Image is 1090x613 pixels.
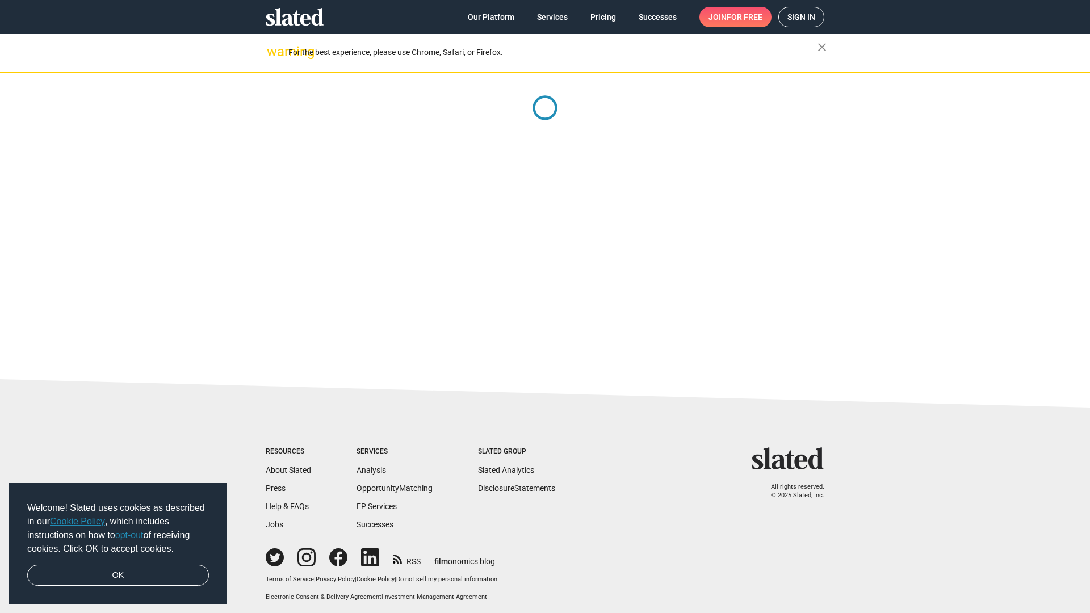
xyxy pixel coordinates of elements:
[288,45,817,60] div: For the best experience, please use Chrome, Safari, or Firefox.
[630,7,686,27] a: Successes
[266,576,314,583] a: Terms of Service
[396,576,497,584] button: Do not sell my personal information
[266,502,309,511] a: Help & FAQs
[357,502,397,511] a: EP Services
[478,484,555,493] a: DisclosureStatements
[357,465,386,475] a: Analysis
[708,7,762,27] span: Join
[9,483,227,604] div: cookieconsent
[759,483,824,499] p: All rights reserved. © 2025 Slated, Inc.
[393,549,421,567] a: RSS
[590,7,616,27] span: Pricing
[727,7,762,27] span: for free
[459,7,523,27] a: Our Platform
[383,593,487,601] a: Investment Management Agreement
[355,576,357,583] span: |
[115,530,144,540] a: opt-out
[266,465,311,475] a: About Slated
[316,576,355,583] a: Privacy Policy
[395,576,396,583] span: |
[266,520,283,529] a: Jobs
[357,576,395,583] a: Cookie Policy
[50,517,105,526] a: Cookie Policy
[357,484,433,493] a: OpportunityMatching
[528,7,577,27] a: Services
[778,7,824,27] a: Sign in
[27,565,209,586] a: dismiss cookie message
[478,465,534,475] a: Slated Analytics
[381,593,383,601] span: |
[434,547,495,567] a: filmonomics blog
[581,7,625,27] a: Pricing
[266,593,381,601] a: Electronic Consent & Delivery Agreement
[266,484,286,493] a: Press
[314,576,316,583] span: |
[27,501,209,556] span: Welcome! Slated uses cookies as described in our , which includes instructions on how to of recei...
[434,557,448,566] span: film
[815,40,829,54] mat-icon: close
[357,520,393,529] a: Successes
[478,447,555,456] div: Slated Group
[267,45,280,58] mat-icon: warning
[787,7,815,27] span: Sign in
[639,7,677,27] span: Successes
[699,7,772,27] a: Joinfor free
[468,7,514,27] span: Our Platform
[537,7,568,27] span: Services
[266,447,311,456] div: Resources
[357,447,433,456] div: Services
